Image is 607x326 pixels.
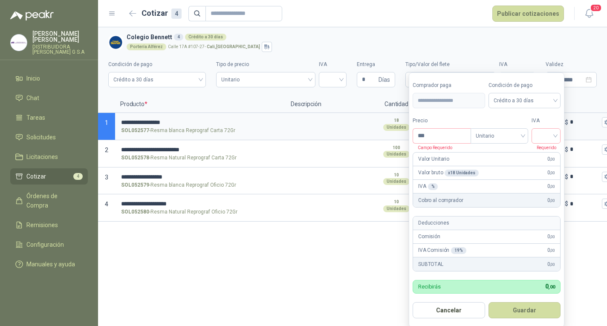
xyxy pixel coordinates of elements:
[121,154,237,162] p: - Resma Natural Reprograf Carta 72Gr
[547,155,555,163] span: 0
[26,220,58,230] span: Remisiones
[418,219,449,227] p: Deducciones
[565,118,568,127] p: $
[121,119,280,126] input: SOL052577-Resma blanca Reprograf Carta 72Gr
[428,183,438,190] div: %
[494,94,556,107] span: Crédito a 30 días
[383,124,410,131] div: Unidades
[105,174,108,181] span: 3
[418,155,449,163] p: Valor Unitario
[121,181,236,189] p: - Resma blanca Reprograf Oficio 72Gr
[113,73,201,86] span: Crédito a 30 días
[26,93,39,103] span: Chat
[581,6,597,21] button: 20
[418,233,440,241] p: Comisión
[393,144,400,151] p: 100
[547,233,555,241] span: 0
[10,237,88,253] a: Configuración
[550,248,555,253] span: ,00
[10,217,88,233] a: Remisiones
[550,198,555,203] span: ,00
[121,208,149,216] strong: SOL052580
[451,247,466,254] div: 19 %
[319,61,347,69] label: IVA
[121,174,280,180] input: SOL052579-Resma blanca Reprograf Oficio 72Gr
[547,196,555,205] span: 0
[383,151,410,158] div: Unidades
[121,201,280,207] input: SOL052580-Resma Natural Reprograf Oficio 72Gr
[121,208,237,216] p: - Resma Natural Reprograf Oficio 72Gr
[405,61,496,69] label: Tipo/Valor del flete
[418,182,438,190] p: IVA
[394,199,399,205] p: 10
[10,129,88,145] a: Solicitudes
[10,10,54,20] img: Logo peakr
[418,260,443,268] p: SUBTOTAL
[547,260,555,268] span: 0
[379,72,390,87] span: Días
[32,31,88,43] p: [PERSON_NAME] [PERSON_NAME]
[550,184,555,189] span: ,00
[73,173,83,180] span: 4
[115,96,286,113] p: Producto
[174,34,183,40] div: 4
[108,61,206,69] label: Condición de pago
[10,110,88,126] a: Tareas
[357,61,395,69] label: Entrega
[105,201,108,208] span: 4
[590,4,602,12] span: 20
[26,260,75,269] span: Manuales y ayuda
[418,246,466,254] p: IVA Comisión
[121,127,235,135] p: - Resma blanca Reprograf Carta 72Gr
[545,283,555,290] span: 0
[105,119,108,126] span: 1
[488,302,561,318] button: Guardar
[26,172,46,181] span: Cotizar
[532,117,561,125] label: IVA
[26,152,58,162] span: Licitaciones
[413,302,485,318] button: Cancelar
[570,173,600,180] input: Incluido $
[286,96,371,113] p: Descripción
[11,35,27,51] img: Company Logo
[108,35,123,50] img: Company Logo
[547,246,555,254] span: 0
[394,172,399,179] p: 10
[492,6,564,22] button: Publicar cotizaciones
[10,90,88,106] a: Chat
[216,61,315,69] label: Tipo de precio
[121,147,280,153] input: SOL052578-Resma Natural Reprograf Carta 72Gr
[418,169,479,177] p: Valor bruto
[413,144,452,151] p: Campo Requerido
[547,169,555,177] span: 0
[548,284,555,290] span: ,00
[26,113,45,122] span: Tareas
[10,168,88,185] a: Cotizar4
[547,182,555,190] span: 0
[10,149,88,165] a: Licitaciones
[121,154,149,162] strong: SOL052578
[383,205,410,212] div: Unidades
[121,181,149,189] strong: SOL052579
[168,45,260,49] p: Calle 17A #107-27 -
[550,157,555,162] span: ,00
[550,170,555,175] span: ,00
[171,9,182,19] div: 4
[476,130,523,142] span: Unitario
[221,73,310,86] span: Unitario
[565,199,568,208] p: $
[570,146,600,153] input: Incluido $
[546,61,597,69] label: Validez
[127,32,593,42] h3: Colegio Bennett
[26,74,40,83] span: Inicio
[532,144,556,151] p: Requerido
[207,44,260,49] strong: Cali , [GEOGRAPHIC_DATA]
[413,117,471,125] label: Precio
[570,201,600,207] input: Incluido $
[383,178,410,185] div: Unidades
[10,70,88,87] a: Inicio
[26,191,80,210] span: Órdenes de Compra
[32,44,88,55] p: DISTRIBUIDORA [PERSON_NAME] G S.A
[121,127,149,135] strong: SOL052577
[142,7,182,19] h2: Cotizar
